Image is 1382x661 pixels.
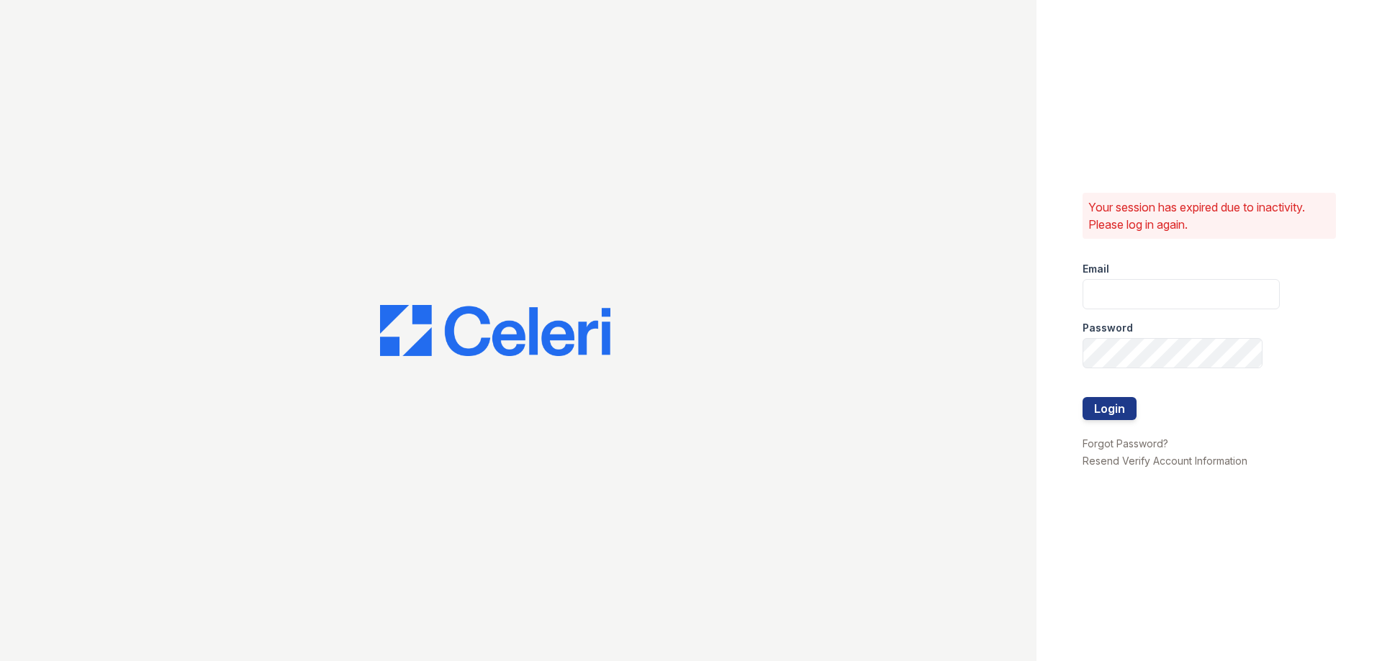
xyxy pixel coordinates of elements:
[1083,397,1137,420] button: Login
[1083,437,1168,450] a: Forgot Password?
[1083,262,1109,276] label: Email
[1083,455,1247,467] a: Resend Verify Account Information
[380,305,610,357] img: CE_Logo_Blue-a8612792a0a2168367f1c8372b55b34899dd931a85d93a1a3d3e32e68fde9ad4.png
[1088,199,1330,233] p: Your session has expired due to inactivity. Please log in again.
[1083,321,1133,335] label: Password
